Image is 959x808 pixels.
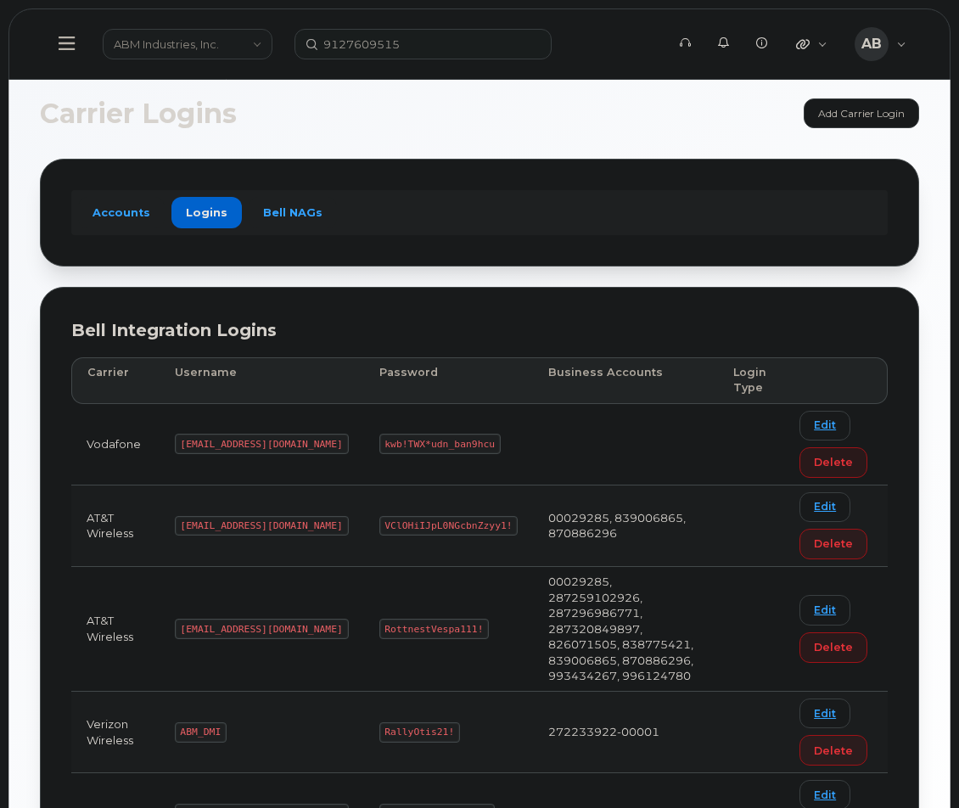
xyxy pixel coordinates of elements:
[40,101,237,126] span: Carrier Logins
[171,197,242,227] a: Logins
[533,485,717,567] td: 00029285, 839006865, 870886296
[799,595,850,625] a: Edit
[71,404,160,485] td: Vodafone
[71,485,160,567] td: AT&T Wireless
[799,529,867,559] button: Delete
[175,722,227,743] code: ABM_DMI
[533,567,717,692] td: 00029285, 287259102926, 287296986771, 287320849897, 826071505, 838775421, 839006865, 870886296, 9...
[379,516,519,536] code: VClOHiIJpL0NGcbnZzyy1!
[814,454,853,470] span: Delete
[799,735,867,766] button: Delete
[533,357,717,404] th: Business Accounts
[71,357,160,404] th: Carrier
[71,692,160,773] td: Verizon Wireless
[718,357,784,404] th: Login Type
[799,699,850,728] a: Edit
[799,411,850,440] a: Edit
[799,492,850,522] a: Edit
[364,357,534,404] th: Password
[175,516,349,536] code: [EMAIL_ADDRESS][DOMAIN_NAME]
[175,434,349,454] code: [EMAIL_ADDRESS][DOMAIN_NAME]
[160,357,364,404] th: Username
[799,447,867,478] button: Delete
[71,567,160,692] td: AT&T Wireless
[533,692,717,773] td: 272233922-00001
[71,318,888,343] div: Bell Integration Logins
[379,619,490,639] code: RottnestVespa111!
[799,632,867,663] button: Delete
[78,197,165,227] a: Accounts
[814,536,853,552] span: Delete
[379,434,501,454] code: kwb!TWX*udn_ban9hcu
[804,98,919,128] a: Add Carrier Login
[814,743,853,759] span: Delete
[379,722,460,743] code: RallyOtis21!
[814,639,853,655] span: Delete
[249,197,337,227] a: Bell NAGs
[175,619,349,639] code: [EMAIL_ADDRESS][DOMAIN_NAME]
